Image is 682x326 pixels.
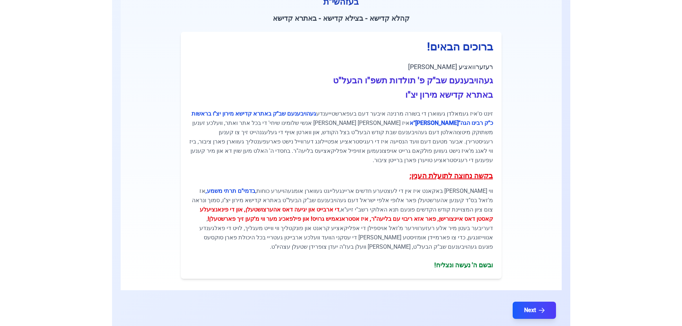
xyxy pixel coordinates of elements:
[189,171,493,181] h3: בקשה נחוצה לתועלת הענין:
[189,186,493,252] p: ווי [PERSON_NAME] באקאנט איז אין די לעצטערע חדשים אריינגעלייגט געווארן אומגעהויערע כוחות, אז מ'זא...
[189,40,493,53] h1: ברוכים הבאים!
[513,302,556,319] button: Next
[189,109,493,165] p: זינט ס'איז געמאלדן געווארן די בשורה מרנינה איבער דעם בעפארשטייענדע איז [PERSON_NAME] [PERSON_NAME...
[192,110,493,126] span: געהויבענעם שב"ק באתרא קדישא מירון יצ"ו בראשות כ"ק רבינו הגה"[PERSON_NAME]"א
[189,62,493,72] div: רעזערוואציע [PERSON_NAME]
[205,188,255,194] span: בדמי"ם תרתי משמע,
[200,206,493,222] span: די ארבייט און יגיעה דאס אהערצושטעלן, און די פינאנציעלע קאסטן דאס איינצורישן, פאר אזא ריבוי עם בלי...
[132,13,550,23] h3: קהלא קדישא - בצילא קדישא - באתרא קדישא
[189,260,493,270] div: ובשם ה' נעשה ונצליח!
[189,75,493,86] h3: געהויבענעם שב"ק פ' תולדות תשפ"ו הבעל"ט
[189,89,493,101] h3: באתרא קדישא מירון יצ"ו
